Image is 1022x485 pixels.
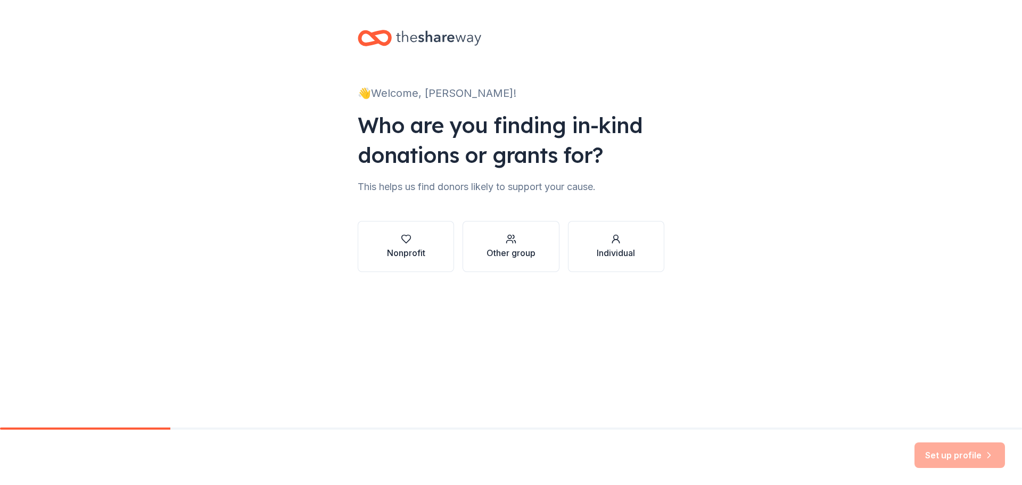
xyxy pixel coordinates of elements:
div: This helps us find donors likely to support your cause. [358,178,664,195]
div: Other group [487,246,535,259]
button: Individual [568,221,664,272]
div: Nonprofit [387,246,425,259]
div: Who are you finding in-kind donations or grants for? [358,110,664,170]
div: 👋 Welcome, [PERSON_NAME]! [358,85,664,102]
button: Nonprofit [358,221,454,272]
button: Other group [463,221,559,272]
div: Individual [597,246,635,259]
